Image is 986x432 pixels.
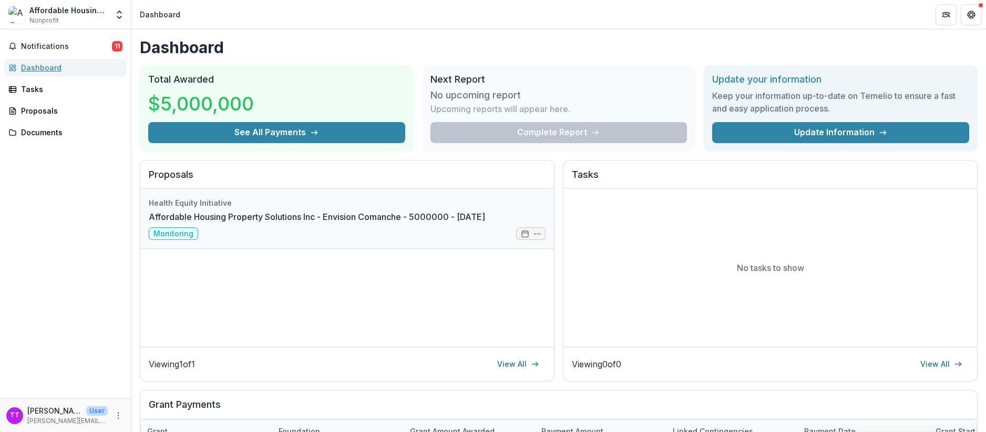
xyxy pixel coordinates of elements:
[4,59,127,76] a: Dashboard
[712,74,969,85] h2: Update your information
[430,103,570,115] p: Upcoming reports will appear here.
[112,4,127,25] button: Open entity switcher
[149,169,546,189] h2: Proposals
[149,399,969,419] h2: Grant Payments
[430,89,521,101] h3: No upcoming report
[491,356,546,373] a: View All
[10,412,19,419] div: Travis Tinnin
[914,356,969,373] a: View All
[712,89,969,115] h3: Keep your information up-to-date on Temelio to ensure a fast and easy application process.
[21,127,118,138] div: Documents
[572,169,969,189] h2: Tasks
[712,122,969,143] a: Update Information
[4,124,127,141] a: Documents
[8,6,25,23] img: Affordable Housing Property Solutions Inc
[29,16,59,25] span: Nonprofit
[112,41,122,52] span: 11
[112,409,125,422] button: More
[140,38,978,57] h1: Dashboard
[149,210,485,223] a: Affordable Housing Property Solutions Inc - Envision Comanche - 5000000 - [DATE]
[936,4,957,25] button: Partners
[86,406,108,416] p: User
[4,102,127,119] a: Proposals
[136,7,184,22] nav: breadcrumb
[148,122,405,143] button: See All Payments
[21,42,112,51] span: Notifications
[21,62,118,73] div: Dashboard
[27,405,82,416] p: [PERSON_NAME]
[29,5,108,16] div: Affordable Housing Property Solutions Inc
[27,416,108,426] p: [PERSON_NAME][EMAIL_ADDRESS][PERSON_NAME][DOMAIN_NAME]
[4,81,127,98] a: Tasks
[21,105,118,116] div: Proposals
[430,74,687,85] h2: Next Report
[737,262,804,274] p: No tasks to show
[148,74,405,85] h2: Total Awarded
[961,4,982,25] button: Get Help
[149,358,195,370] p: Viewing 1 of 1
[4,38,127,55] button: Notifications11
[148,89,254,118] h3: $5,000,000
[21,84,118,95] div: Tasks
[572,358,621,370] p: Viewing 0 of 0
[140,9,180,20] div: Dashboard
